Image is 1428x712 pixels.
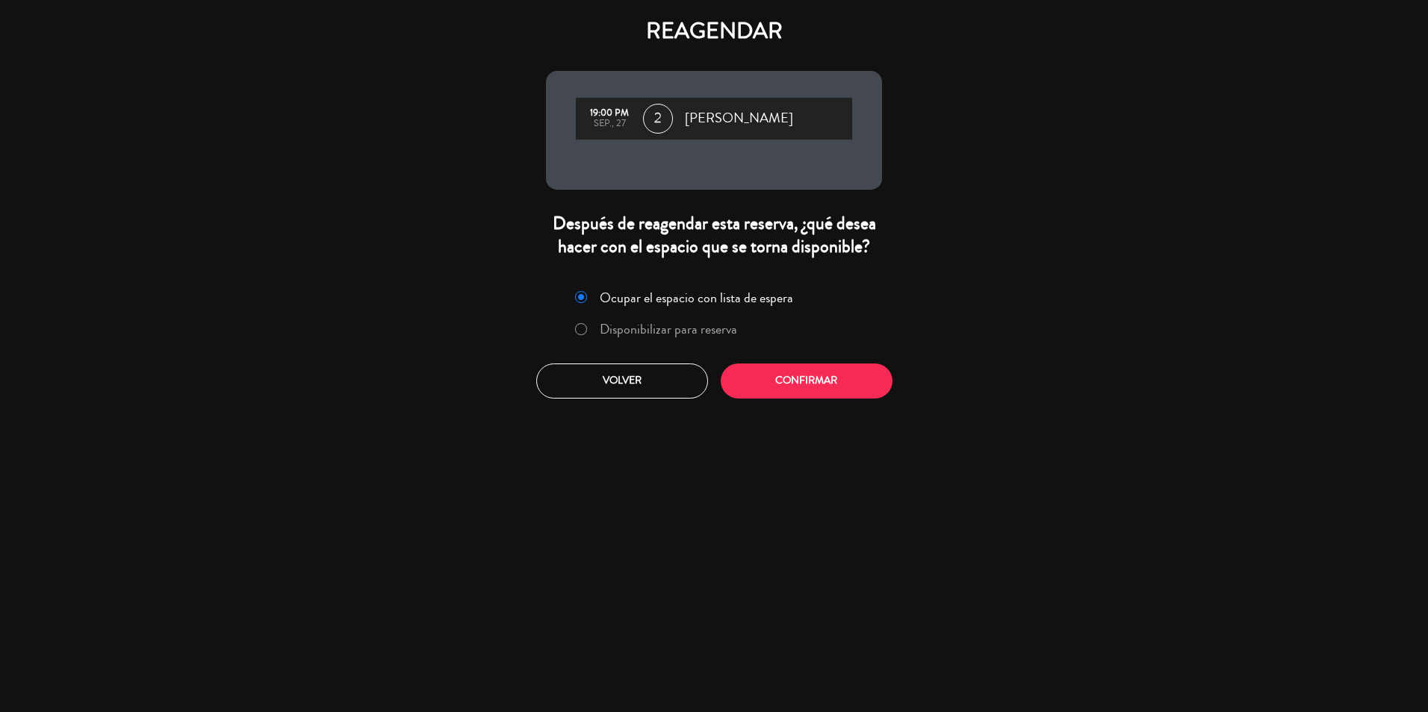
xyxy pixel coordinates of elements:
[643,104,673,134] span: 2
[546,212,882,258] div: Después de reagendar esta reserva, ¿qué desea hacer con el espacio que se torna disponible?
[685,107,793,130] span: [PERSON_NAME]
[583,108,636,119] div: 19:00 PM
[536,363,708,399] button: Volver
[600,291,793,305] label: Ocupar el espacio con lista de espera
[546,18,882,45] h4: REAGENDAR
[600,322,737,336] label: Disponibilizar para reserva
[583,119,636,129] div: sep., 27
[721,363,892,399] button: Confirmar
